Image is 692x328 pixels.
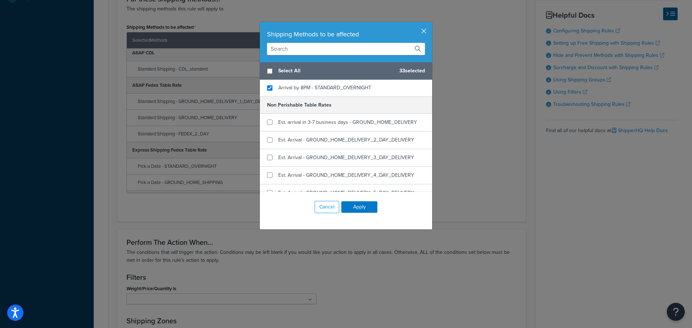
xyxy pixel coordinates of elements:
input: Search [267,43,425,55]
h5: Non Perishable Table Rates [260,96,432,113]
button: Cancel [315,201,339,213]
div: Shipping Methods to be affected [267,29,425,39]
span: Est. Arrival - GROUND_HOME_DELIVERY_3_DAY_DELIVERY [278,154,414,161]
span: Select All [278,66,394,76]
span: Est. Arrival - GROUND_HOME_DELIVERY_5_DAY_DELIVERY [278,189,414,197]
div: 33 selected [260,62,432,80]
button: Apply [341,201,377,213]
span: Arrival by 8PM - STANDARD_OVERNIGHT [278,84,371,91]
span: Est. arrival in 3-7 business days - GROUND_HOME_DELIVERY [278,118,417,126]
span: Est. Arrival - GROUND_HOME_DELIVERY_2_DAY_DELIVERY [278,136,414,144]
span: Est. Arrival - GROUND_HOME_DELIVERY_4_DAY_DELIVERY [278,171,414,179]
